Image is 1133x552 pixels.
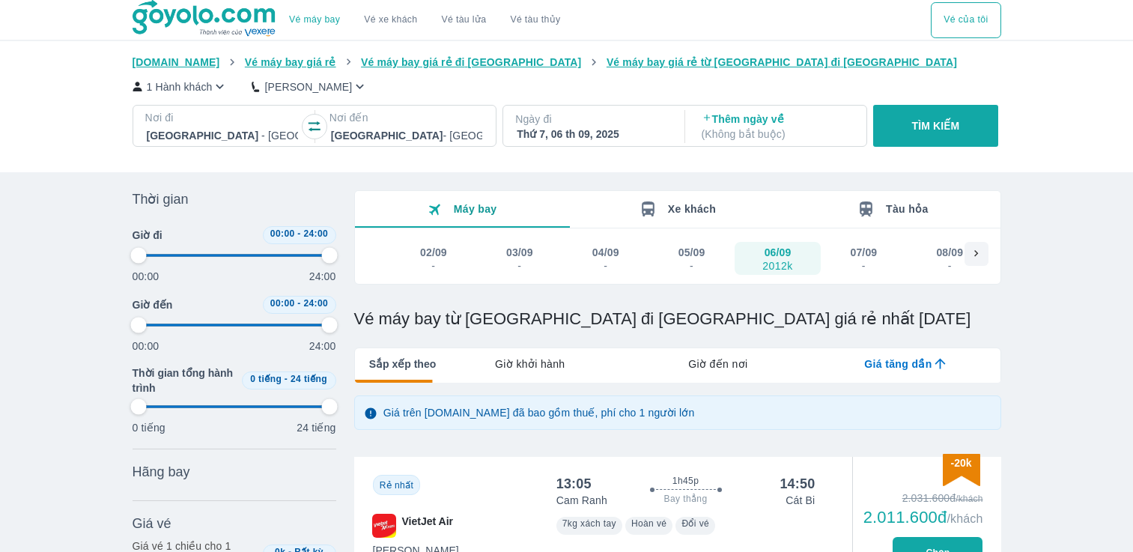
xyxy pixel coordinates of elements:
[264,79,352,94] p: [PERSON_NAME]
[864,357,932,371] span: Giá tăng dần
[556,493,607,508] p: Cam Ranh
[631,518,667,529] span: Hoàn vé
[133,297,173,312] span: Giờ đến
[931,2,1000,38] button: Vé của tôi
[133,79,228,94] button: 1 Hành khách
[421,260,446,272] div: -
[309,269,336,284] p: 24:00
[863,491,983,506] div: 2.031.600đ
[688,357,747,371] span: Giờ đến nơi
[886,203,929,215] span: Tàu hỏa
[936,245,963,260] div: 08/09
[420,245,447,260] div: 02/09
[607,56,957,68] span: Vé máy bay giá rẻ từ [GEOGRAPHIC_DATA] đi [GEOGRAPHIC_DATA]
[873,105,998,147] button: TÌM KIẾM
[681,518,709,529] span: Đổi vé
[562,518,616,529] span: 7kg xách tay
[668,203,716,215] span: Xe khách
[851,245,878,260] div: 07/09
[931,2,1000,38] div: choose transportation mode
[133,339,160,354] p: 00:00
[133,269,160,284] p: 00:00
[430,2,499,38] a: Vé tàu lửa
[380,480,413,491] span: Rẻ nhất
[851,260,877,272] div: -
[765,245,792,260] div: 06/09
[354,309,1001,330] h1: Vé máy bay từ [GEOGRAPHIC_DATA] đi [GEOGRAPHIC_DATA] giá rẻ nhất [DATE]
[252,79,368,94] button: [PERSON_NAME]
[369,357,437,371] span: Sắp xếp theo
[498,2,572,38] button: Vé tàu thủy
[402,514,453,538] span: VietJet Air
[133,228,162,243] span: Giờ đi
[364,14,417,25] a: Vé xe khách
[507,260,532,272] div: -
[291,374,327,384] span: 24 tiếng
[947,512,982,525] span: /khách
[391,242,965,275] div: scrollable day and price
[289,14,340,25] a: Vé máy bay
[950,457,971,469] span: -20k
[145,110,300,125] p: Nơi đi
[133,420,165,435] p: 0 tiếng
[297,420,335,435] p: 24 tiếng
[133,55,1001,70] nav: breadcrumb
[495,357,565,371] span: Giờ khởi hành
[303,298,328,309] span: 24:00
[250,374,282,384] span: 0 tiếng
[454,203,497,215] span: Máy bay
[309,339,336,354] p: 24:00
[133,463,190,481] span: Hãng bay
[592,245,619,260] div: 04/09
[147,79,213,94] p: 1 Hành khách
[786,493,815,508] p: Cát Bi
[133,190,189,208] span: Thời gian
[329,110,484,125] p: Nơi đến
[436,348,1000,380] div: lab API tabs example
[943,454,980,486] img: discount
[515,112,669,127] p: Ngày đi
[672,475,699,487] span: 1h45p
[372,514,396,538] img: VJ
[702,127,853,142] p: ( Không bắt buộc )
[133,515,171,533] span: Giá vé
[679,260,705,272] div: -
[303,228,328,239] span: 24:00
[383,405,695,420] p: Giá trên [DOMAIN_NAME] đã bao gồm thuế, phí cho 1 người lớn
[270,298,295,309] span: 00:00
[678,245,705,260] div: 05/09
[556,475,592,493] div: 13:05
[270,228,295,239] span: 00:00
[762,260,792,272] div: 2012k
[593,260,619,272] div: -
[297,298,300,309] span: -
[506,245,533,260] div: 03/09
[937,260,962,272] div: -
[133,366,236,395] span: Thời gian tổng hành trình
[297,228,300,239] span: -
[361,56,581,68] span: Vé máy bay giá rẻ đi [GEOGRAPHIC_DATA]
[912,118,960,133] p: TÌM KIẾM
[285,374,288,384] span: -
[780,475,815,493] div: 14:50
[863,509,983,527] div: 2.011.600đ
[517,127,668,142] div: Thứ 7, 06 th 09, 2025
[277,2,572,38] div: choose transportation mode
[245,56,336,68] span: Vé máy bay giá rẻ
[702,112,853,142] p: Thêm ngày về
[133,56,220,68] span: [DOMAIN_NAME]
